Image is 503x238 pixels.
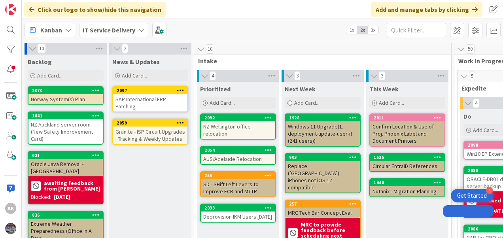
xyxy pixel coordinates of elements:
[5,4,16,15] img: Visit kanbanzone.com
[387,23,446,37] input: Quick Filter...
[204,115,275,121] div: 2092
[201,147,275,164] div: 2054AUS/Adelaide Relocation
[122,72,147,79] span: Add Card...
[486,187,493,194] div: 4
[201,154,275,164] div: AUS/Adelaide Relocation
[294,99,320,106] span: Add Card...
[286,114,360,121] div: 1928
[346,26,357,34] span: 1x
[204,205,275,211] div: 2033
[286,114,360,146] div: 1928Windows 11 Upgrade(1. deployment-update-user-it (241 users))
[370,161,444,171] div: Circular EntraID References
[28,152,103,159] div: 631
[374,180,444,185] div: 1440
[294,71,301,81] span: 3
[32,88,103,93] div: 2070
[370,179,444,186] div: 1440
[28,87,103,104] div: 2070Norway System(s) Plan
[24,2,166,17] div: Click our logo to show/hide this navigation
[286,200,360,208] div: 257
[83,26,135,34] b: IT Service Delivery
[201,172,275,196] div: 255SD - SHift Left Levers to Improve FCR and MTTR
[370,121,444,146] div: Confirm Location & Use of Proj. Phoenix Label and Document Printers
[473,98,479,108] span: 4
[457,192,487,200] div: Get Started
[210,71,216,81] span: 4
[198,57,441,65] span: Intake
[371,2,482,17] div: Add and manage tabs by clicking
[28,152,103,176] div: 631Oracle Java Removal - [GEOGRAPHIC_DATA]
[31,193,51,201] div: Blocked:
[113,87,187,111] div: 2097SAP International ERP Patching
[289,115,360,121] div: 1928
[113,119,187,127] div: 2059
[117,120,187,126] div: 2059
[201,204,275,212] div: 2033
[32,113,103,119] div: 1841
[374,115,444,121] div: 2011
[289,155,360,160] div: 903
[28,119,103,144] div: NZ Auckland server room (New Safety Improvement Card)
[28,87,103,94] div: 2070
[32,153,103,158] div: 631
[469,72,475,81] span: 5
[201,212,275,222] div: Deprovision IKM Users [DATE]
[374,155,444,160] div: 1535
[201,204,275,222] div: 2033Deprovision IKM Users [DATE]
[286,200,360,218] div: 257MRC Tech Bar Concept Eval
[113,87,187,94] div: 2097
[113,127,187,144] div: Granite - ISP Circuit Upgrades | Tracking & Weekly Updates
[370,114,444,146] div: 2011Confirm Location & Use of Proj. Phoenix Label and Document Printers
[5,203,16,214] div: Ak
[451,189,493,202] div: Open Get Started checklist, remaining modules: 4
[473,127,498,134] span: Add Card...
[286,161,360,193] div: Replace ([GEOGRAPHIC_DATA]) iPhones not iOS 17 compatible
[201,179,275,196] div: SD - SHift Left Levers to Improve FCR and MTTR
[370,154,444,161] div: 1535
[28,112,103,119] div: 1841
[286,121,360,146] div: Windows 11 Upgrade(1. deployment-update-user-it (241 users))
[28,94,103,104] div: Norway System(s) Plan
[379,99,404,106] span: Add Card...
[370,154,444,171] div: 1535Circular EntraID References
[285,85,316,93] span: Next Week
[210,99,235,106] span: Add Card...
[28,112,103,144] div: 1841NZ Auckland server room (New Safety Improvement Card)
[206,44,214,54] span: 10
[28,212,103,219] div: 836
[370,179,444,196] div: 1440Nutanix - Migration Planning
[286,154,360,193] div: 903Replace ([GEOGRAPHIC_DATA]) iPhones not iOS 17 compatible
[286,154,360,161] div: 903
[200,85,231,93] span: Prioritized
[201,121,275,139] div: NZ Wellington office relocation
[466,44,475,54] span: 50
[32,212,103,218] div: 836
[5,223,16,234] img: avatar
[369,85,399,93] span: This Week
[286,208,360,218] div: MRC Tech Bar Concept Eval
[44,180,100,191] b: awaiting feedback from [PERSON_NAME]
[201,172,275,179] div: 255
[117,88,187,93] div: 2097
[289,201,360,207] div: 257
[201,114,275,139] div: 2092NZ Wellington office relocation
[28,159,103,176] div: Oracle Java Removal - [GEOGRAPHIC_DATA]
[357,26,368,34] span: 2x
[463,112,471,120] span: Do
[204,173,275,178] div: 255
[122,44,128,53] span: 2
[370,186,444,196] div: Nutanix - Migration Planning
[379,71,385,81] span: 3
[40,25,62,35] span: Kanban
[37,44,46,53] span: 10
[368,26,378,34] span: 3x
[112,58,160,66] span: News & Updates
[201,147,275,154] div: 2054
[113,94,187,111] div: SAP International ERP Patching
[37,72,62,79] span: Add Card...
[28,58,52,66] span: Backlog
[204,147,275,153] div: 2054
[54,193,70,201] div: [DATE]
[201,114,275,121] div: 2092
[113,119,187,144] div: 2059Granite - ISP Circuit Upgrades | Tracking & Weekly Updates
